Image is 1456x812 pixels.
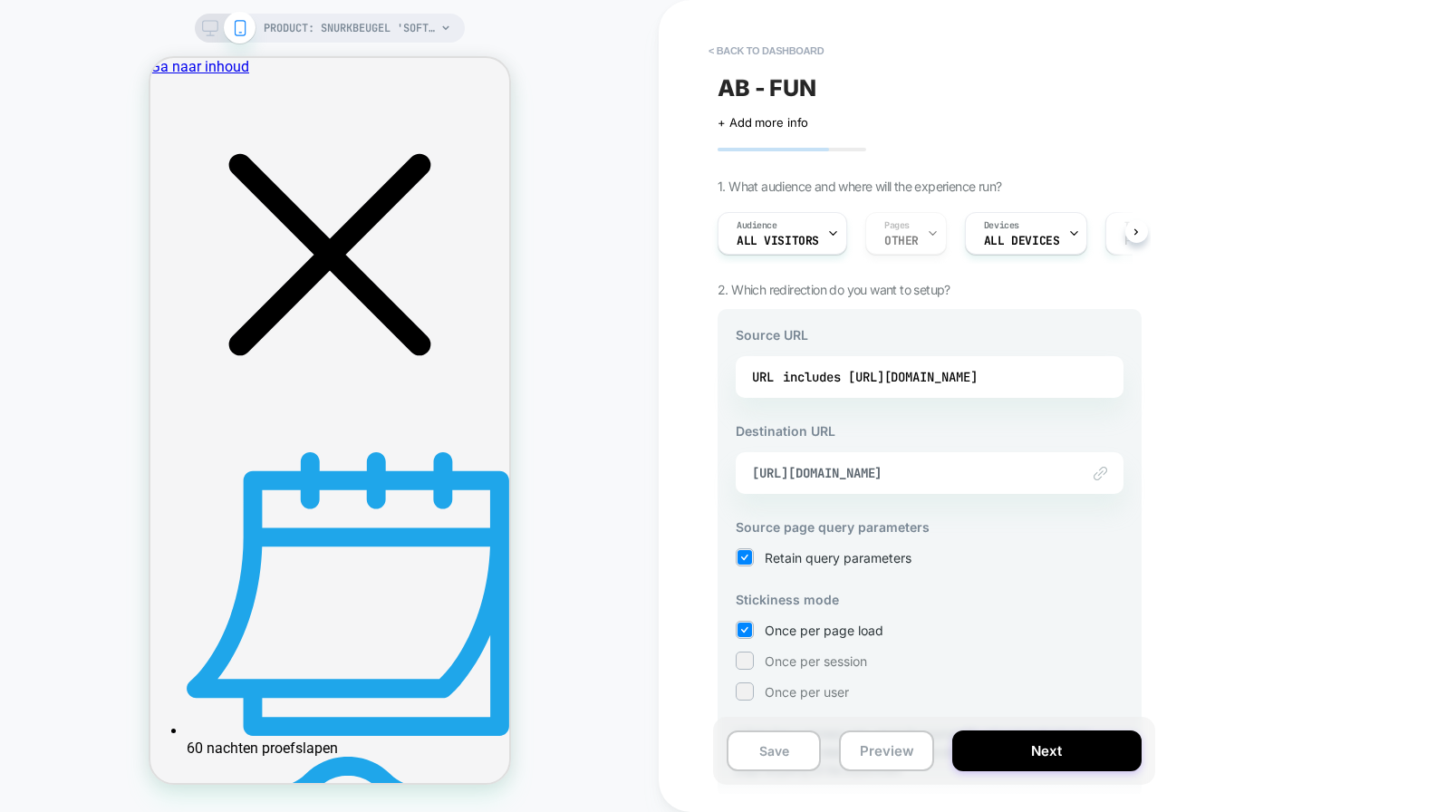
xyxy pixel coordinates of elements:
span: All Visitors [737,235,819,247]
img: Kalender icoon [36,394,359,678]
h3: Stickiness mode [736,592,1123,607]
span: ALL DEVICES [984,235,1059,247]
h3: Destination URL [736,423,1123,439]
span: Once per page load [765,623,883,638]
button: Save [727,730,821,771]
span: PRODUCT: Snurkbeugel 'Soft' [anti] [264,14,436,43]
span: 2. Which redirection do you want to setup? [718,282,950,297]
span: + Add more info [718,115,808,130]
button: Preview [839,730,933,771]
span: Devices [984,219,1019,232]
span: Once per session [765,653,867,669]
span: Page Load [1124,235,1186,247]
span: Trigger [1124,219,1160,232]
h3: Source URL [736,327,1123,343]
div: URL [752,363,1107,391]
span: AB - FUN [718,74,816,101]
div: includes [URL][DOMAIN_NAME] [783,363,978,391]
span: Audience [737,219,777,232]
span: [URL][DOMAIN_NAME] [752,465,1062,481]
span: Retain query parameters [765,550,911,565]
button: < back to dashboard [699,36,833,65]
span: 60 nachten proefslapen [36,681,188,699]
button: Next [952,730,1142,771]
span: Once per user [765,684,849,700]
img: edit [1094,467,1107,480]
span: 1. What audience and where will the experience run? [718,179,1001,194]
h3: Source page query parameters [736,519,1123,535]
